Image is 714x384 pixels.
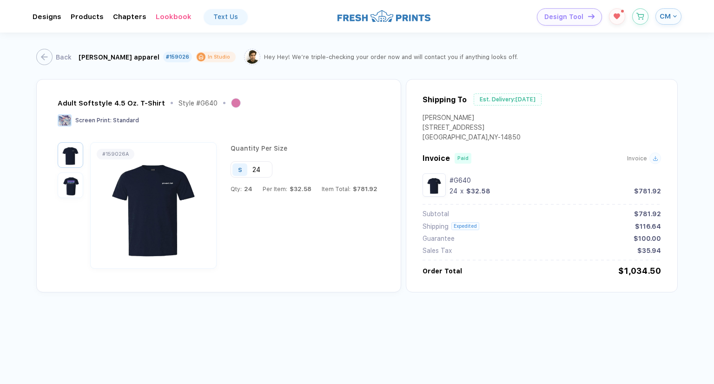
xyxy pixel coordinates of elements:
[231,185,252,192] div: Qty:
[58,114,72,126] img: Screen Print
[423,154,450,163] span: Invoice
[213,13,238,20] div: Text Us
[634,187,661,195] div: $781.92
[60,145,81,166] img: 1756736923584ylzuc_nt_front.png
[93,151,214,260] img: 1756736923584ylzuc_nt_front.png
[56,53,72,61] div: Back
[113,13,146,21] div: ChaptersToggle dropdown menu chapters
[634,235,661,242] div: $100.00
[208,53,230,60] div: In Studio
[627,155,647,162] span: Invoice
[423,133,521,143] div: [GEOGRAPHIC_DATA] , NY - 14850
[58,99,165,107] div: Adult Softstyle 4.5 Oz. T-Shirt
[637,247,661,254] div: $35.94
[245,50,259,64] img: Tariq.png
[537,8,602,26] button: Design Toolicon
[474,93,542,106] div: Est. Delivery: [DATE]
[450,187,457,195] div: 24
[618,266,661,276] div: $1,034.50
[466,187,490,195] div: $32.58
[263,185,311,192] div: Per Item:
[634,210,661,218] div: $781.92
[425,176,443,194] img: 1756736923584ylzuc_nt_front.png
[322,185,377,192] div: Item Total:
[287,185,311,192] span: $32.58
[242,185,252,192] span: 24
[337,9,430,23] img: logo
[79,53,159,61] div: [PERSON_NAME] apparel
[544,13,583,21] span: Design Tool
[450,177,661,184] div: #G640
[238,166,242,173] div: S
[33,13,61,21] div: DesignsToggle dropdown menu
[60,175,81,196] img: 1756736923584yzrdz_nt_back.png
[588,14,595,19] img: icon
[423,114,521,124] div: [PERSON_NAME]
[204,9,247,24] a: Text Us
[423,247,452,254] div: Sales Tax
[156,13,192,21] div: Lookbook
[178,99,218,107] div: Style # G640
[660,12,671,20] span: CM
[156,13,192,21] div: LookbookToggle dropdown menu chapters
[423,210,449,218] div: Subtotal
[459,187,464,195] div: x
[423,95,467,104] div: Shipping To
[423,223,449,230] div: Shipping
[75,117,112,124] span: Screen Print :
[350,185,377,192] span: $781.92
[457,155,469,161] div: Paid
[423,267,462,275] div: Order Total
[423,235,455,242] div: Guarantee
[621,10,624,13] sup: 1
[264,53,518,60] div: Hey Hey! We’re triple-checking your order now and will contact you if anything looks off.
[231,145,377,161] div: Quantity Per Size
[71,13,104,21] div: ProductsToggle dropdown menu
[36,49,72,65] button: Back
[166,54,189,60] div: #159026
[635,223,661,230] div: $116.64
[655,8,681,25] button: CM
[423,124,521,133] div: [STREET_ADDRESS]
[451,222,479,230] div: Expedited
[102,151,129,157] div: # 159026A
[113,117,139,124] span: Standard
